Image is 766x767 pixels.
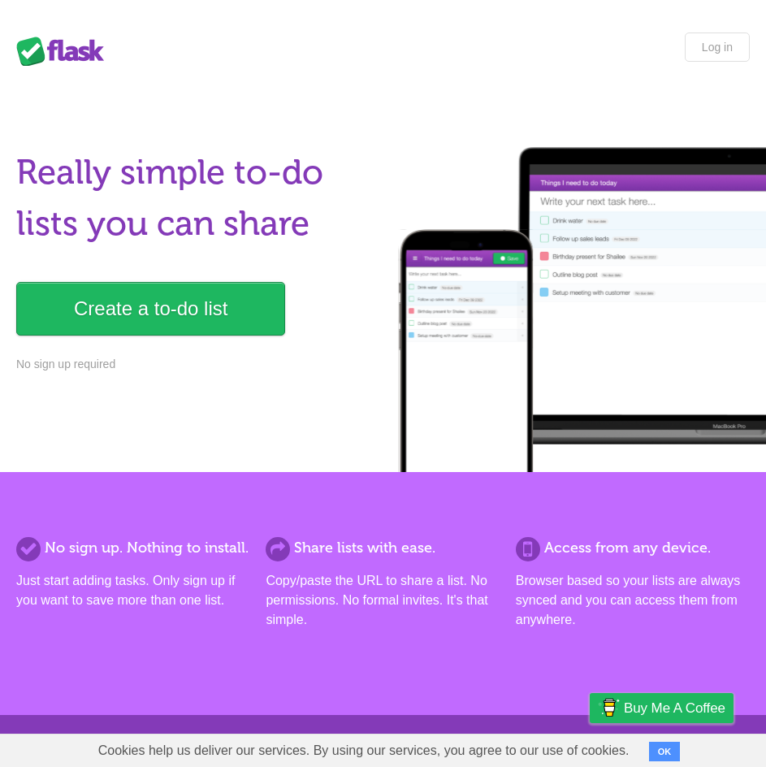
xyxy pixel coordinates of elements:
[16,282,285,336] a: Create a to-do list
[516,571,750,630] p: Browser based so your lists are always synced and you can access them from anywhere.
[624,694,725,722] span: Buy me a coffee
[685,32,750,62] a: Log in
[649,742,681,761] button: OK
[82,734,646,767] span: Cookies help us deliver our services. By using our services, you agree to our use of cookies.
[16,356,375,373] p: No sign up required
[598,694,620,721] img: Buy me a coffee
[16,37,114,66] div: Flask Lists
[16,147,375,249] h1: Really simple to-do lists you can share
[16,571,250,610] p: Just start adding tasks. Only sign up if you want to save more than one list.
[266,571,500,630] p: Copy/paste the URL to share a list. No permissions. No formal invites. It's that simple.
[516,537,750,559] h2: Access from any device.
[266,537,500,559] h2: Share lists with ease.
[16,537,250,559] h2: No sign up. Nothing to install.
[590,693,734,723] a: Buy me a coffee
